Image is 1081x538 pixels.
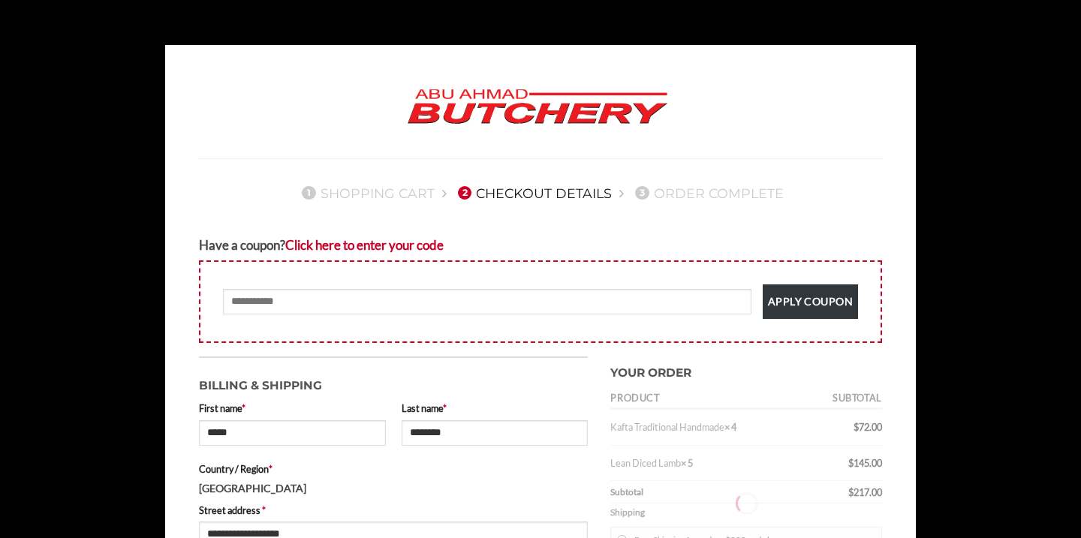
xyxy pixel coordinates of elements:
[242,402,245,414] abbr: required
[395,79,680,136] img: Abu Ahmad Butchery
[848,486,882,498] bdi: 217.00
[453,185,613,201] a: 2Checkout details
[458,186,471,200] span: 2
[848,457,882,469] bdi: 145.00
[443,402,447,414] abbr: required
[763,284,858,318] button: Apply coupon
[610,356,882,383] h3: Your order
[269,463,273,475] abbr: required
[302,186,315,200] span: 1
[854,421,882,433] bdi: 72.00
[262,504,266,516] abbr: required
[297,185,435,201] a: 1Shopping Cart
[199,173,882,212] nav: Checkout steps
[199,235,882,255] div: Have a coupon?
[285,237,444,253] a: Enter your coupon code
[199,401,386,416] label: First name
[402,401,589,416] label: Last name
[199,369,588,395] h3: Billing & Shipping
[199,482,306,494] strong: [GEOGRAPHIC_DATA]
[199,503,588,518] label: Street address
[199,461,588,476] label: Country / Region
